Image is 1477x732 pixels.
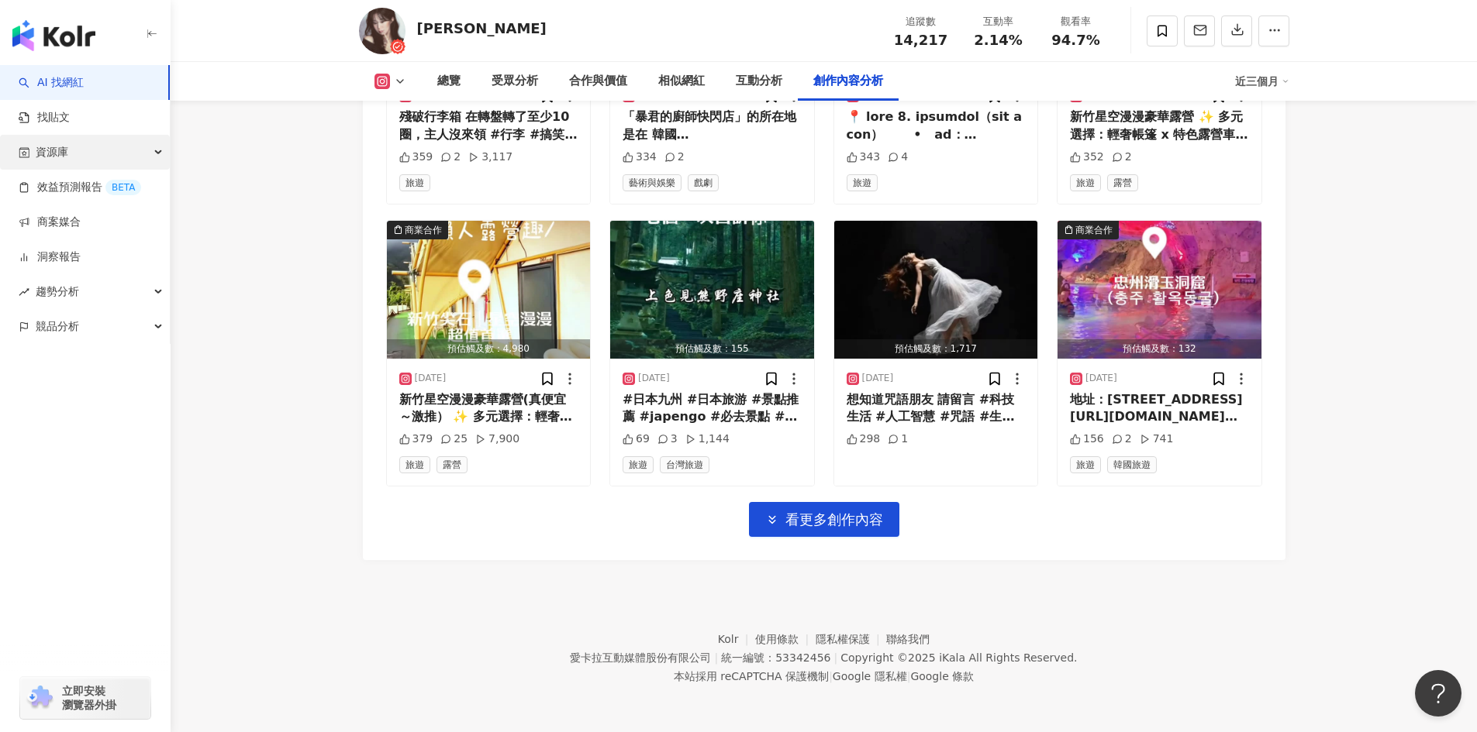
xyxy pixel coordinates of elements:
div: 359 [399,149,433,165]
span: 台灣旅遊 [660,456,709,473]
div: 商業合作 [1075,222,1113,238]
span: 旅遊 [623,456,654,473]
div: 愛卡拉互動媒體股份有限公司 [570,651,711,664]
div: 新竹星空漫漫豪華露營 ✨ 多元選擇：輕奢帳篷 x 特色露營車 🍴 一泊一食｜入住再送迎賓點心 🚿 獨立衛浴設計｜乾淨舒適不將就 🍳 鍋具烤盤刀叉皆可租借（貼心提醒：使用後請清洗歸還） 【秋遊露營... [1070,108,1249,143]
span: 資源庫 [36,135,68,170]
a: 洞察報告 [19,249,81,265]
div: [PERSON_NAME] [417,19,547,38]
div: 1,144 [685,431,730,447]
img: logo [12,20,95,51]
div: 殘破行李箱 在轉盤轉了至少10圈，主人沒來領 #行李 #搞笑图片 #怎麼了嗎 #行李箱維修 #笑了 #笑死人 #笑死我啦 #笑笑沒煩惱 [399,108,578,143]
div: Copyright © 2025 All Rights Reserved. [840,651,1077,664]
a: iKala [939,651,965,664]
div: 343 [847,149,881,165]
div: 156 [1070,431,1104,447]
span: 旅遊 [847,174,878,191]
div: 預估觸及數：155 [610,339,814,359]
div: 地址：[STREET_ADDRESS] [URL][DOMAIN_NAME][DOMAIN_NAME] #韓國旅遊 #韓國必去 #私房写真 #必去景點 #必玩 #koreavisit #kore... [1070,391,1249,426]
div: 新竹星空漫漫豪華露營(真便宜～激推） ✨ 多元選擇：輕奢帳篷 x 特色露營車 🍴 一泊一食｜入住再送迎賓點心 🚿 獨立衛浴設計｜乾淨舒適不將就 🍳 鍋具烤盤刀叉皆可租借（貼心提醒：使用後請清洗歸... [399,391,578,426]
div: 預估觸及數：132 [1058,339,1261,359]
div: 1 [888,431,908,447]
div: 預估觸及數：1,717 [834,339,1038,359]
div: 商業合作 [405,222,442,238]
div: 2 [1112,431,1132,447]
div: [DATE] [862,372,894,385]
div: [DATE] [415,372,447,385]
div: [DATE] [1085,372,1117,385]
span: 競品分析 [36,309,79,344]
a: Google 隱私權 [833,670,907,682]
button: 預估觸及數：155 [610,221,814,359]
span: 看更多創作內容 [785,511,883,528]
a: 使用條款 [755,633,816,645]
span: 戲劇 [688,174,719,191]
div: 379 [399,431,433,447]
span: 露營 [1107,174,1138,191]
a: 隱私權保護 [816,633,887,645]
span: | [829,670,833,682]
div: 「暴君的廚師快閃店」的所在地是在 韓國[GEOGRAPHIC_DATA]現代百貨（The Hyundai Seoul）B2層，地址是 [STREET_ADDRESS] 快閃店活動期間是 [DAT... [623,108,802,143]
span: 露營 [437,456,468,473]
div: 相似網紅 [658,72,705,91]
a: Kolr [718,633,755,645]
span: 旅遊 [399,174,430,191]
span: 14,217 [894,32,947,48]
span: 韓國旅遊 [1107,456,1157,473]
iframe: Help Scout Beacon - Open [1415,670,1461,717]
img: post-image [387,221,591,359]
div: 📍 lore 8. ipsumdol（sit a con） • ad：elitseddoe • te：incididuntutl，etdo，magn。 • al：enimad，minim，ven... [847,108,1026,143]
div: [DATE] [638,372,670,385]
div: 741 [1140,431,1174,447]
span: | [833,651,837,664]
div: 2 [440,149,461,165]
a: 聯絡我們 [886,633,930,645]
div: 合作與價值 [569,72,627,91]
div: 2 [1112,149,1132,165]
span: 藝術與娛樂 [623,174,682,191]
div: 7,900 [475,431,519,447]
span: 2.14% [974,33,1022,48]
img: post-image [610,221,814,359]
div: 3 [657,431,678,447]
div: 2 [664,149,685,165]
button: 商業合作預估觸及數：4,980 [387,221,591,359]
span: rise [19,287,29,297]
span: 旅遊 [1070,174,1101,191]
span: 旅遊 [399,456,430,473]
span: 本站採用 reCAPTCHA 保護機制 [674,667,974,686]
div: #日本九州 #日本旅游 #景點推薦 #japengo #必去景點 #由布院之森 #風景of攝影 #[PERSON_NAME][GEOGRAPHIC_DATA] #福岡旅行✈️ #日本景点 #環球... [623,391,802,426]
div: 總覽 [437,72,461,91]
a: 找貼文 [19,110,70,125]
div: 追蹤數 [892,14,951,29]
div: 互動分析 [736,72,782,91]
span: 趨勢分析 [36,274,79,309]
a: 效益預測報告BETA [19,180,141,195]
div: 觀看率 [1047,14,1106,29]
span: 94.7% [1051,33,1099,48]
a: Google 條款 [910,670,974,682]
div: 25 [440,431,468,447]
div: 334 [623,149,657,165]
div: 298 [847,431,881,447]
div: 互動率 [969,14,1028,29]
img: post-image [834,221,1038,359]
a: 商案媒合 [19,215,81,230]
span: 旅遊 [1070,456,1101,473]
span: | [907,670,911,682]
span: | [714,651,718,664]
div: 352 [1070,149,1104,165]
img: chrome extension [25,686,55,710]
div: 創作內容分析 [813,72,883,91]
div: 近三個月 [1235,69,1289,94]
button: 預估觸及數：1,717 [834,221,1038,359]
div: 受眾分析 [492,72,538,91]
img: post-image [1058,221,1261,359]
div: 69 [623,431,650,447]
div: 預估觸及數：4,980 [387,339,591,359]
span: 立即安裝 瀏覽器外掛 [62,684,116,712]
div: 想知道咒語朋友 請留言 #科技生活 #人工智慧 #咒語 #生成式相片編輯 #aitool #promptwriting #必學 #未來的未來 #你學會了嗎 #geminiai❤️ [847,391,1026,426]
div: 4 [888,149,908,165]
a: searchAI 找網紅 [19,75,84,91]
button: 看更多創作內容 [749,502,899,537]
a: chrome extension立即安裝 瀏覽器外掛 [20,677,150,719]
